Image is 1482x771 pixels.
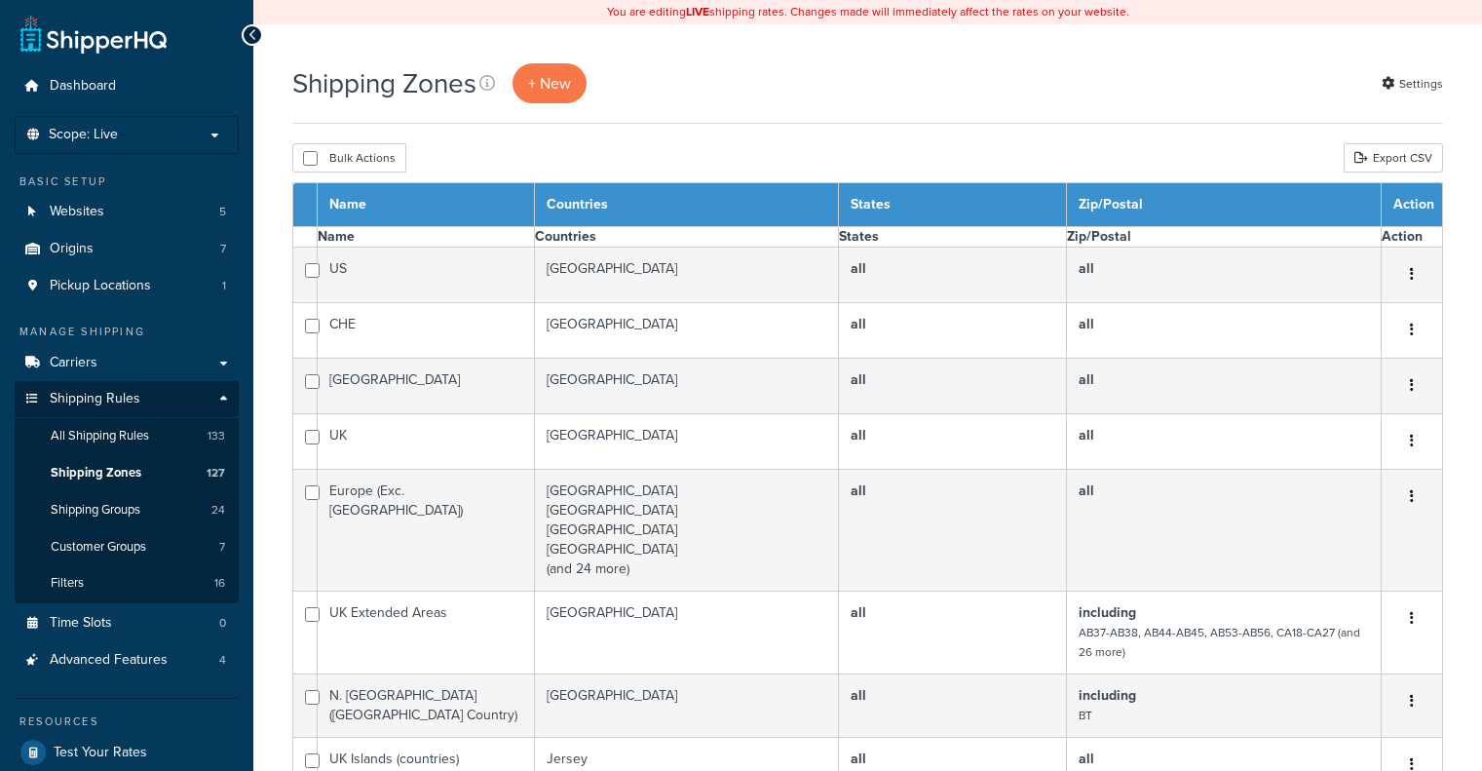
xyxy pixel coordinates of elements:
[50,615,112,632] span: Time Slots
[51,465,141,482] span: Shipping Zones
[851,685,866,706] b: all
[20,15,167,54] a: ShipperHQ Home
[318,414,535,470] td: UK
[15,194,239,230] a: Websites 5
[15,231,239,267] a: Origins 7
[15,418,239,454] a: All Shipping Rules 133
[1344,143,1443,173] a: Export CSV
[1079,481,1094,501] b: all
[15,713,239,730] div: Resources
[54,745,147,761] span: Test Your Rates
[318,248,535,303] td: US
[535,303,839,359] td: [GEOGRAPHIC_DATA]
[211,502,225,519] span: 24
[1382,183,1443,227] th: Action
[1382,70,1443,97] a: Settings
[15,529,239,565] li: Customer Groups
[535,675,839,738] td: [GEOGRAPHIC_DATA]
[535,183,839,227] th: Countries
[15,345,239,381] a: Carriers
[1067,227,1382,248] th: Zip/Postal
[207,465,225,482] span: 127
[1067,183,1382,227] th: Zip/Postal
[318,183,535,227] th: Name
[15,455,239,491] li: Shipping Zones
[51,428,149,444] span: All Shipping Rules
[15,68,239,104] a: Dashboard
[49,127,118,143] span: Scope: Live
[51,575,84,592] span: Filters
[318,592,535,675] td: UK Extended Areas
[535,359,839,414] td: [GEOGRAPHIC_DATA]
[15,605,239,641] a: Time Slots 0
[318,359,535,414] td: [GEOGRAPHIC_DATA]
[50,204,104,220] span: Websites
[15,565,239,601] a: Filters 16
[851,425,866,445] b: all
[1382,227,1443,248] th: Action
[851,369,866,390] b: all
[15,492,239,528] li: Shipping Groups
[851,314,866,334] b: all
[15,381,239,417] a: Shipping Rules
[1079,425,1094,445] b: all
[15,418,239,454] li: All Shipping Rules
[1079,707,1092,724] small: BT
[851,258,866,279] b: all
[50,355,97,371] span: Carriers
[50,652,168,669] span: Advanced Features
[219,539,225,556] span: 7
[15,492,239,528] a: Shipping Groups 24
[50,78,116,95] span: Dashboard
[15,565,239,601] li: Filters
[15,324,239,340] div: Manage Shipping
[535,470,839,592] td: [GEOGRAPHIC_DATA] [GEOGRAPHIC_DATA] [GEOGRAPHIC_DATA] [GEOGRAPHIC_DATA] (and 24 more)
[1079,749,1094,769] b: all
[51,539,146,556] span: Customer Groups
[222,278,226,294] span: 1
[1079,258,1094,279] b: all
[1079,602,1136,623] b: including
[513,63,587,103] a: + New
[50,278,151,294] span: Pickup Locations
[50,241,94,257] span: Origins
[15,605,239,641] li: Time Slots
[318,227,535,248] th: Name
[318,303,535,359] td: CHE
[1079,685,1136,706] b: including
[1079,369,1094,390] b: all
[535,227,839,248] th: Countries
[528,72,571,95] span: + New
[51,502,140,519] span: Shipping Groups
[219,652,226,669] span: 4
[15,642,239,678] li: Advanced Features
[535,248,839,303] td: [GEOGRAPHIC_DATA]
[208,428,225,444] span: 133
[292,143,406,173] button: Bulk Actions
[214,575,225,592] span: 16
[535,414,839,470] td: [GEOGRAPHIC_DATA]
[15,642,239,678] a: Advanced Features 4
[686,3,709,20] b: LIVE
[219,204,226,220] span: 5
[220,241,226,257] span: 7
[15,735,239,770] a: Test Your Rates
[318,675,535,738] td: N. [GEOGRAPHIC_DATA] ([GEOGRAPHIC_DATA] Country)
[15,231,239,267] li: Origins
[15,194,239,230] li: Websites
[851,602,866,623] b: all
[851,749,866,769] b: all
[15,381,239,603] li: Shipping Rules
[851,481,866,501] b: all
[15,173,239,190] div: Basic Setup
[15,268,239,304] a: Pickup Locations 1
[15,529,239,565] a: Customer Groups 7
[15,268,239,304] li: Pickup Locations
[50,391,140,407] span: Shipping Rules
[839,183,1067,227] th: States
[219,615,226,632] span: 0
[1079,314,1094,334] b: all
